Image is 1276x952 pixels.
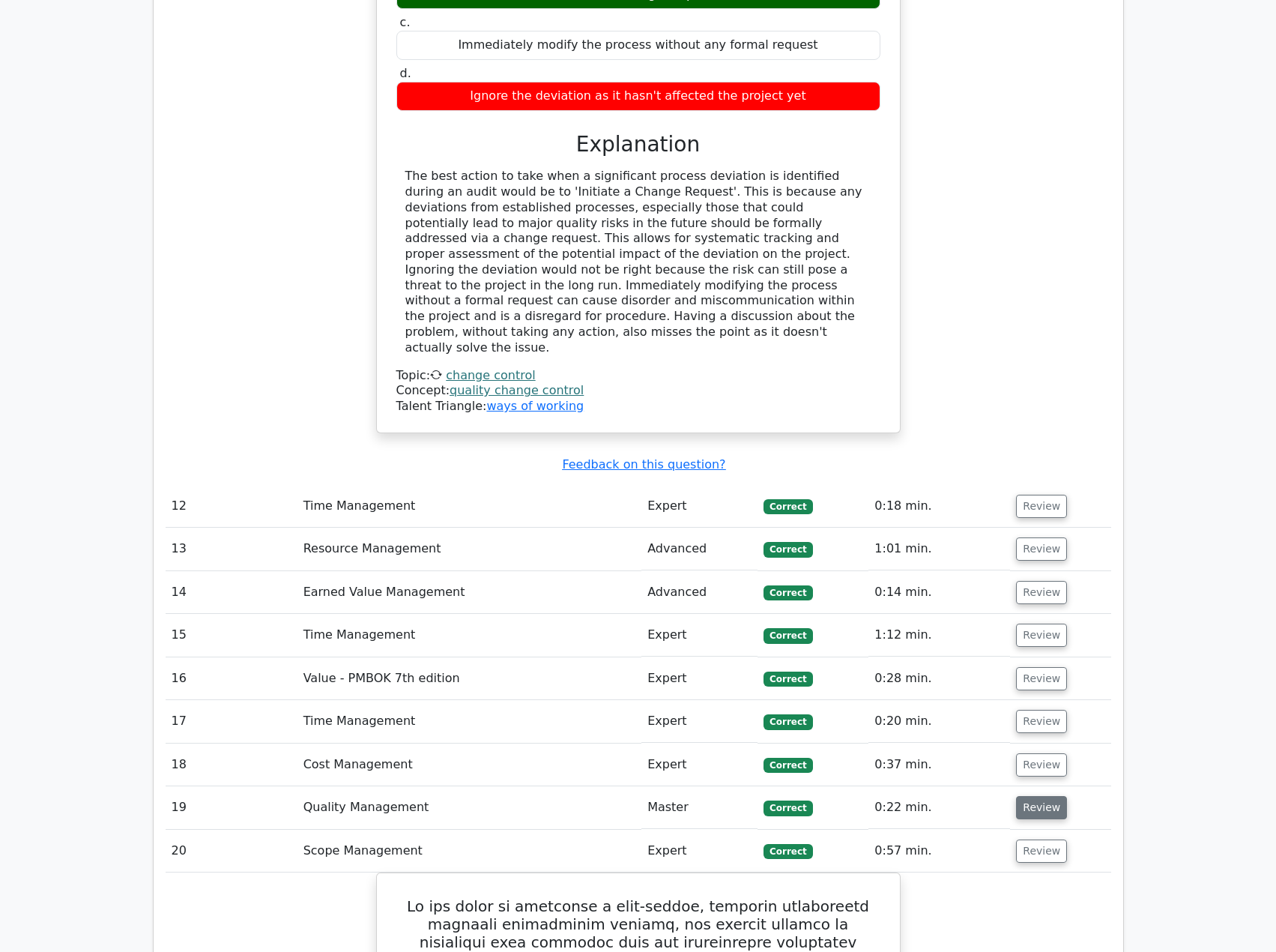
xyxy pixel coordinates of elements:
[764,758,812,773] span: Correct
[764,542,812,557] span: Correct
[297,744,641,786] td: Cost Management
[297,657,641,700] td: Value - PMBOK 7th edition
[405,169,871,356] div: The best action to take when a significant process deviation is identified during an audit would ...
[166,830,297,873] td: 20
[396,31,880,60] div: Immediately modify the process without any formal request
[166,786,297,829] td: 19
[400,66,411,80] span: d.
[1016,796,1067,819] button: Review
[641,614,758,657] td: Expert
[297,571,641,614] td: Earned Value Management
[1016,537,1067,561] button: Review
[396,368,880,384] div: Topic:
[450,383,584,397] a: quality change control
[764,844,812,859] span: Correct
[764,628,812,643] span: Correct
[297,786,641,829] td: Quality Management
[868,614,1010,657] td: 1:12 min.
[396,383,880,399] div: Concept:
[1016,667,1067,690] button: Review
[166,700,297,743] td: 17
[641,700,758,743] td: Expert
[405,132,871,157] h3: Explanation
[641,830,758,873] td: Expert
[396,368,880,415] div: Talent Triangle:
[297,528,641,570] td: Resource Management
[641,528,758,570] td: Advanced
[764,714,812,729] span: Correct
[764,672,812,687] span: Correct
[166,657,297,700] td: 16
[1016,840,1067,863] button: Review
[868,700,1010,743] td: 0:20 min.
[166,614,297,657] td: 15
[641,786,758,829] td: Master
[868,786,1010,829] td: 0:22 min.
[297,485,641,528] td: Time Management
[1016,753,1067,777] button: Review
[166,571,297,614] td: 14
[868,657,1010,700] td: 0:28 min.
[166,528,297,570] td: 13
[1016,710,1067,733] button: Review
[297,700,641,743] td: Time Management
[641,571,758,614] td: Advanced
[868,571,1010,614] td: 0:14 min.
[297,614,641,657] td: Time Management
[1016,624,1067,647] button: Review
[641,744,758,786] td: Expert
[868,485,1010,528] td: 0:18 min.
[641,657,758,700] td: Expert
[166,744,297,786] td: 18
[396,82,880,111] div: Ignore the deviation as it hasn't affected the project yet
[446,368,535,382] a: change control
[166,485,297,528] td: 12
[764,499,812,514] span: Correct
[868,744,1010,786] td: 0:37 min.
[868,528,1010,570] td: 1:01 min.
[1016,495,1067,518] button: Review
[764,585,812,600] span: Correct
[297,830,641,873] td: Scope Management
[486,399,584,413] a: ways of working
[764,801,812,816] span: Correct
[400,15,411,29] span: c.
[1016,581,1067,604] button: Review
[641,485,758,528] td: Expert
[562,457,725,472] a: Feedback on this question?
[868,830,1010,873] td: 0:57 min.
